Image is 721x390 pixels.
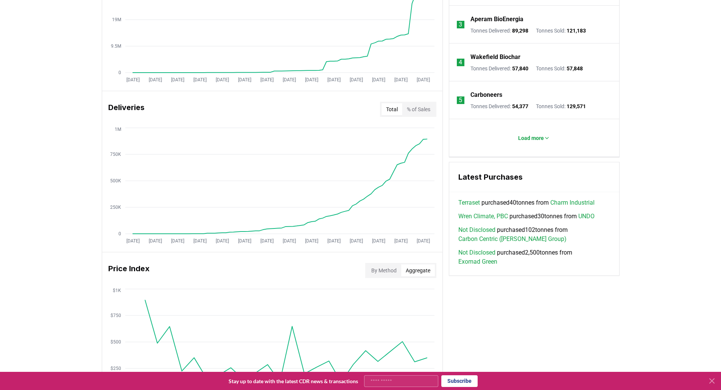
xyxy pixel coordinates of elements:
tspan: [DATE] [126,238,139,244]
p: Tonnes Sold : [536,103,586,110]
a: Not Disclosed [458,248,495,257]
p: Tonnes Delivered : [470,103,528,110]
tspan: $250 [111,366,121,371]
h3: Deliveries [108,102,145,117]
tspan: [DATE] [305,77,318,82]
tspan: [DATE] [372,238,385,244]
tspan: [DATE] [260,238,273,244]
tspan: [DATE] [327,238,340,244]
span: purchased 40 tonnes from [458,198,595,207]
tspan: $750 [111,313,121,318]
tspan: [DATE] [215,238,229,244]
h3: Price Index [108,263,149,278]
p: Tonnes Sold : [536,65,583,72]
tspan: [DATE] [327,77,340,82]
span: purchased 102 tonnes from [458,225,610,244]
tspan: [DATE] [282,77,296,82]
span: 121,183 [567,28,586,34]
tspan: [DATE] [394,238,407,244]
button: Total [382,103,402,115]
a: Aperam BioEnergia [470,15,523,24]
p: Tonnes Delivered : [470,65,528,72]
button: % of Sales [402,103,435,115]
p: 4 [459,58,462,67]
tspan: [DATE] [238,238,251,244]
tspan: [DATE] [349,238,363,244]
p: Tonnes Sold : [536,27,586,34]
tspan: [DATE] [148,77,162,82]
tspan: [DATE] [416,77,430,82]
a: Carbon Centric ([PERSON_NAME] Group) [458,235,567,244]
tspan: [DATE] [193,238,206,244]
a: Not Disclosed [458,225,495,235]
span: 57,848 [567,65,583,71]
span: 57,840 [512,65,528,71]
span: 54,377 [512,103,528,109]
tspan: [DATE] [126,77,139,82]
p: Load more [518,134,544,142]
tspan: 250K [110,205,121,210]
tspan: [DATE] [416,238,430,244]
span: purchased 2,500 tonnes from [458,248,610,266]
a: Terraset [458,198,480,207]
tspan: [DATE] [282,238,296,244]
tspan: [DATE] [215,77,229,82]
tspan: [DATE] [148,238,162,244]
tspan: [DATE] [260,77,273,82]
button: Aggregate [401,264,435,277]
a: Wren Climate, PBC [458,212,508,221]
tspan: 750K [110,152,121,157]
tspan: [DATE] [171,238,184,244]
tspan: 19M [112,17,121,22]
tspan: [DATE] [394,77,407,82]
p: 3 [459,20,462,29]
tspan: $500 [111,339,121,345]
tspan: [DATE] [372,77,385,82]
tspan: 0 [118,231,121,236]
a: Wakefield Biochar [470,53,520,62]
tspan: 1M [115,127,121,132]
tspan: $1K [113,288,121,293]
span: purchased 30 tonnes from [458,212,595,221]
tspan: [DATE] [171,77,184,82]
a: UNDO [578,212,595,221]
button: By Method [367,264,401,277]
a: Exomad Green [458,257,497,266]
tspan: [DATE] [305,238,318,244]
a: Carboneers [470,90,502,99]
h3: Latest Purchases [458,171,610,183]
tspan: [DATE] [349,77,363,82]
span: 89,298 [512,28,528,34]
tspan: 500K [110,178,121,183]
a: Charm Industrial [550,198,595,207]
span: 129,571 [567,103,586,109]
tspan: 9.5M [111,44,121,49]
tspan: [DATE] [238,77,251,82]
tspan: [DATE] [193,77,206,82]
p: Tonnes Delivered : [470,27,528,34]
p: 5 [459,96,462,105]
tspan: 0 [118,70,121,75]
button: Load more [512,131,556,146]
